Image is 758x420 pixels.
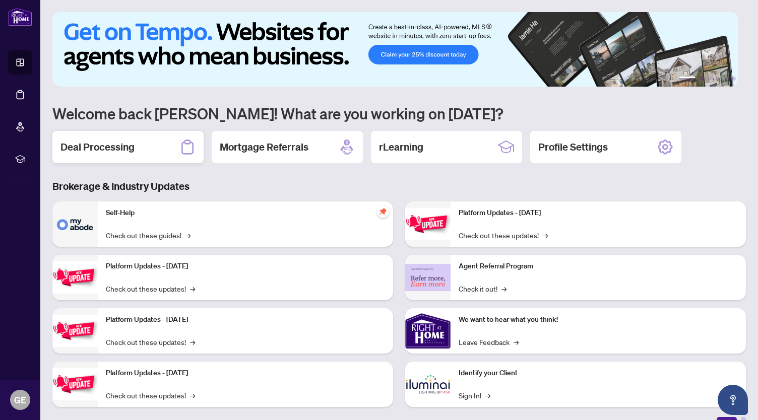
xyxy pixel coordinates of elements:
img: Platform Updates - July 21, 2025 [52,315,98,346]
a: Check out these updates!→ [106,336,195,347]
p: Platform Updates - [DATE] [106,368,385,379]
button: 3 [708,77,712,81]
a: Leave Feedback→ [459,336,519,347]
img: Platform Updates - September 16, 2025 [52,261,98,293]
span: → [190,336,195,347]
button: 4 [716,77,720,81]
p: Self-Help [106,207,385,219]
span: → [501,283,507,294]
p: Identify your Client [459,368,738,379]
button: 1 [679,77,696,81]
p: Agent Referral Program [459,261,738,272]
h2: Mortgage Referrals [220,140,308,154]
h2: Profile Settings [538,140,608,154]
img: Self-Help [52,201,98,247]
a: Check out these updates!→ [459,230,548,241]
h1: Welcome back [PERSON_NAME]! What are you working on [DATE]? [52,104,746,123]
span: → [185,230,191,241]
img: logo [8,8,32,26]
span: → [543,230,548,241]
button: 5 [724,77,728,81]
a: Check out these guides!→ [106,230,191,241]
span: → [485,390,490,401]
span: GE [14,393,26,407]
img: Agent Referral Program [405,264,451,292]
button: 2 [700,77,704,81]
a: Check out these updates!→ [106,283,195,294]
p: Platform Updates - [DATE] [106,261,385,272]
img: We want to hear what you think! [405,308,451,354]
p: Platform Updates - [DATE] [459,207,738,219]
a: Sign In!→ [459,390,490,401]
span: → [190,390,195,401]
img: Slide 0 [52,12,738,87]
h2: Deal Processing [60,140,135,154]
img: Platform Updates - June 23, 2025 [405,208,451,240]
span: → [514,336,519,347]
p: Platform Updates - [DATE] [106,314,385,325]
h2: rLearning [379,140,423,154]
img: Platform Updates - July 8, 2025 [52,368,98,400]
img: Identify your Client [405,362,451,407]
button: 6 [732,77,736,81]
span: → [190,283,195,294]
button: Open asap [718,385,748,415]
span: pushpin [377,205,389,218]
h3: Brokerage & Industry Updates [52,179,746,193]
a: Check out these updates!→ [106,390,195,401]
p: We want to hear what you think! [459,314,738,325]
a: Check it out!→ [459,283,507,294]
